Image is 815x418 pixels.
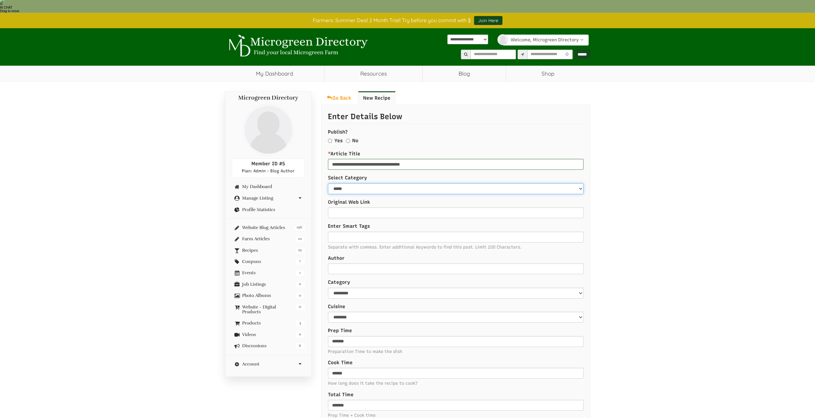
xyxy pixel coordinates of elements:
[295,304,305,310] span: 11
[328,139,332,143] input: Yes
[232,184,305,189] a: My Dashboard
[295,332,305,338] span: 0
[497,34,508,45] img: profile profile holder
[328,111,583,124] p: Enter Details Below
[506,66,590,82] a: Shop
[232,270,305,275] a: 1 Events
[232,321,305,325] a: 3 Products
[232,282,305,287] a: 0 Job Listings
[324,66,422,82] a: Resources
[474,16,502,25] a: Join Here
[328,312,583,323] select: Recipe_fields_321-element-15-1
[328,391,583,398] label: Total Time
[232,196,305,201] a: Manage Listing
[346,139,350,143] input: No
[321,91,356,105] a: Go Back
[328,129,583,135] label: Publish?
[295,248,305,253] span: 19
[232,207,305,212] a: Profile Statistics
[225,35,369,57] img: Microgreen Directory
[328,359,583,366] label: Cook Time
[295,320,305,326] span: 3
[295,259,305,265] span: 7
[328,348,583,355] span: Preparation Time to make the dish
[295,282,305,287] span: 0
[232,259,305,264] a: 7 Coupons
[251,161,285,167] span: Member ID #5
[447,35,488,44] div: Powered by
[328,380,583,386] span: How long does it take the recipe to cook?
[232,95,305,101] h4: Microgreen Directory
[232,293,305,298] a: 0 Photo Albums
[295,270,305,276] span: 1
[423,66,506,82] a: Blog
[232,236,305,241] a: 10 Farm Articles
[242,168,295,173] span: Plan: Admin - Blog Author
[358,91,395,105] a: New Recipe
[328,327,583,334] label: Prep Time
[295,293,305,299] span: 0
[328,288,583,299] select: Recipe_fields_321-element-14-1
[328,151,583,157] label: Article Title
[220,16,595,25] div: Farmers: Summer Deal 2 Month Trial! Try before you commit with $
[502,35,589,45] a: Welcome, Microgreen Directory
[225,66,324,82] a: My Dashboard
[328,255,583,262] label: Author
[447,35,488,44] select: Language Translate Widget
[328,183,584,194] select: select-1
[232,305,305,315] a: 11 Website - Digital Products
[328,175,583,181] label: Select Category
[295,236,305,242] span: 10
[328,199,583,206] label: Original Web Link
[328,303,583,310] label: Cuisine
[232,248,305,253] a: 19 Recipes
[352,137,358,144] label: No
[294,225,305,231] span: 196
[564,52,570,56] i: Use Current Location
[334,137,343,144] label: Yes
[328,244,583,250] span: Separate with commas. Enter additional keywords to find this post. Limit 100 Characters.
[328,279,583,286] label: Category
[328,223,583,230] label: Enter Smart Tags
[232,362,305,366] a: Account
[243,104,294,155] img: profile profile holder
[232,343,305,348] a: 6 Discussions
[232,332,305,337] a: 0 Videos
[295,343,305,349] span: 6
[232,225,305,230] a: 196 Website Blog Articles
